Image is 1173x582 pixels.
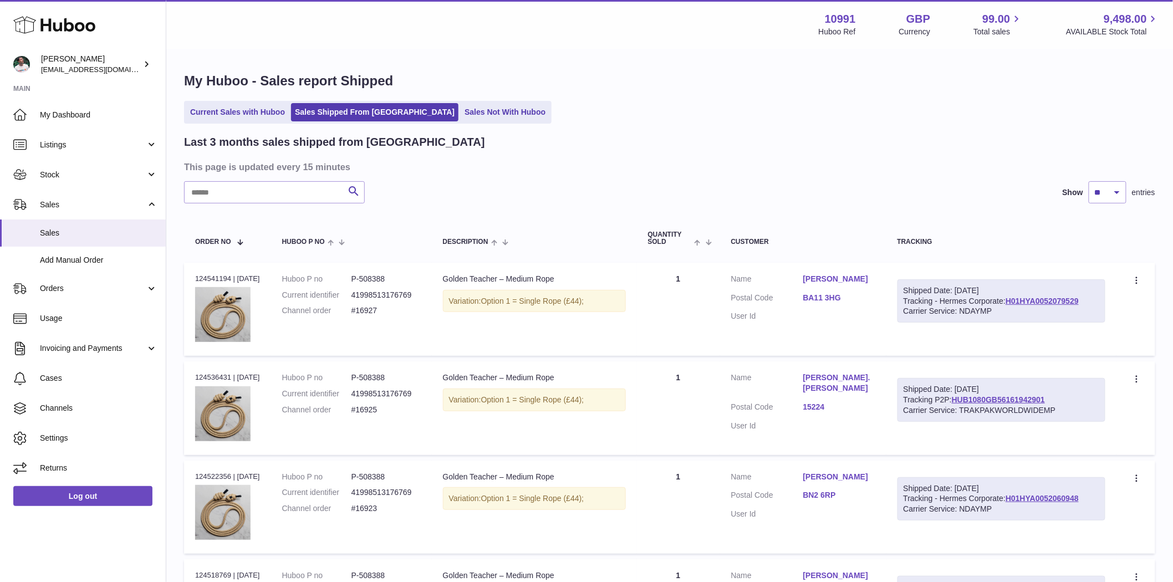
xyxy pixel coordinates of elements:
div: Shipped Date: [DATE] [904,483,1099,494]
dd: #16923 [351,503,421,514]
div: Tracking P2P: [897,378,1105,422]
dt: Current identifier [282,389,351,399]
div: Customer [731,238,875,246]
img: 109911711102352.png [195,287,251,342]
div: Huboo Ref [819,27,856,37]
span: Invoicing and Payments [40,343,146,354]
a: 9,498.00 AVAILABLE Stock Total [1066,12,1160,37]
div: 124536431 | [DATE] [195,372,260,382]
div: Golden Teacher – Medium Rope [443,372,626,383]
dt: Name [731,472,803,485]
a: 15224 [803,402,875,412]
a: [PERSON_NAME] [803,472,875,482]
dt: Postal Code [731,293,803,306]
span: [EMAIL_ADDRESS][DOMAIN_NAME] [41,65,163,74]
div: Golden Teacher – Medium Rope [443,570,626,581]
a: [PERSON_NAME] [803,570,875,581]
dt: Name [731,274,803,287]
dt: User Id [731,311,803,321]
a: H01HYA0052060948 [1006,494,1079,503]
dd: P-508388 [351,472,421,482]
dd: #16925 [351,405,421,415]
img: 109911711102352.png [195,386,251,441]
a: 99.00 Total sales [973,12,1023,37]
span: Huboo P no [282,238,325,246]
span: Option 1 = Single Rope (£44); [481,494,584,503]
div: Shipped Date: [DATE] [904,285,1099,296]
span: Option 1 = Single Rope (£44); [481,395,584,404]
dt: Huboo P no [282,570,351,581]
strong: 10991 [825,12,856,27]
span: 9,498.00 [1104,12,1147,27]
div: Shipped Date: [DATE] [904,384,1099,395]
dd: P-508388 [351,372,421,383]
label: Show [1063,187,1083,198]
dd: P-508388 [351,274,421,284]
span: Cases [40,373,157,384]
div: 124518769 | [DATE] [195,570,260,580]
a: Log out [13,486,152,506]
a: [PERSON_NAME]. [PERSON_NAME] [803,372,875,394]
span: Returns [40,463,157,473]
dd: 41998513176769 [351,487,421,498]
dt: Name [731,372,803,396]
span: Option 1 = Single Rope (£44); [481,297,584,305]
span: Settings [40,433,157,443]
span: Quantity Sold [648,231,692,246]
span: Add Manual Order [40,255,157,266]
dd: 41998513176769 [351,389,421,399]
a: BN2 6RP [803,490,875,501]
a: Sales Shipped From [GEOGRAPHIC_DATA] [291,103,458,121]
a: Sales Not With Huboo [461,103,549,121]
div: Currency [899,27,931,37]
div: 124522356 | [DATE] [195,472,260,482]
div: Variation: [443,290,626,313]
div: 124541194 | [DATE] [195,274,260,284]
a: HUB1080GB56161942901 [952,395,1045,404]
a: Current Sales with Huboo [186,103,289,121]
div: [PERSON_NAME] [41,54,141,75]
dt: Postal Code [731,490,803,503]
td: 1 [637,461,720,554]
h3: This page is updated every 15 minutes [184,161,1152,173]
div: Golden Teacher – Medium Rope [443,472,626,482]
a: BA11 3HG [803,293,875,303]
dt: Huboo P no [282,274,351,284]
dt: User Id [731,509,803,519]
dt: Huboo P no [282,372,351,383]
span: Sales [40,200,146,210]
dd: P-508388 [351,570,421,581]
dt: Channel order [282,305,351,316]
a: [PERSON_NAME] [803,274,875,284]
div: Variation: [443,389,626,411]
dd: #16927 [351,305,421,316]
span: Usage [40,313,157,324]
span: Orders [40,283,146,294]
span: entries [1132,187,1155,198]
div: Carrier Service: TRAKPAKWORLDWIDEMP [904,405,1099,416]
div: Tracking [897,238,1105,246]
dt: User Id [731,421,803,431]
dt: Channel order [282,405,351,415]
span: AVAILABLE Stock Total [1066,27,1160,37]
dt: Huboo P no [282,472,351,482]
td: 1 [637,263,720,356]
span: Sales [40,228,157,238]
dt: Current identifier [282,487,351,498]
dt: Postal Code [731,402,803,415]
strong: GBP [906,12,930,27]
div: Tracking - Hermes Corporate: [897,279,1105,323]
img: 109911711102352.png [195,485,251,540]
span: Total sales [973,27,1023,37]
h2: Last 3 months sales shipped from [GEOGRAPHIC_DATA] [184,135,485,150]
img: internalAdmin-10991@internal.huboo.com [13,56,30,73]
a: H01HYA0052079529 [1006,297,1079,305]
div: Carrier Service: NDAYMP [904,504,1099,514]
span: 99.00 [982,12,1010,27]
h1: My Huboo - Sales report Shipped [184,72,1155,90]
span: Description [443,238,488,246]
div: Tracking - Hermes Corporate: [897,477,1105,521]
div: Golden Teacher – Medium Rope [443,274,626,284]
span: Listings [40,140,146,150]
span: Stock [40,170,146,180]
